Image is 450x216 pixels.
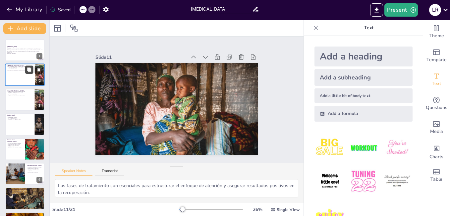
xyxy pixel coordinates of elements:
p: inseguridad alimentaria [7,118,33,119]
p: ¿Qué es la [MEDICAL_DATA]? [7,65,33,67]
div: Slide 11 [100,46,191,62]
div: Add a subheading [314,69,413,86]
span: Questions [426,104,447,111]
p: importancia de la detección temprana [27,169,42,171]
div: Add text boxes [423,68,450,92]
p: falta de acceso a atención médica [7,147,23,149]
p: Epidemiología [7,114,33,116]
button: Speaker Notes [55,169,92,176]
div: Add images, graphics, shapes or video [423,116,450,140]
div: 4 [36,128,42,134]
p: regiones más afectadas [7,117,33,118]
strong: [MEDICAL_DATA] [7,46,17,48]
div: Add a heading [314,47,413,66]
div: Add a formula [314,106,413,122]
p: [MEDICAL_DATA] afecta a millones de niños [7,66,33,67]
div: Add a little bit of body text [314,88,413,103]
p: seguimiento continuo [105,80,251,101]
div: 6 [36,177,42,183]
p: Tipos de [MEDICAL_DATA] [27,164,42,166]
p: la [MEDICAL_DATA] deteriora la salud [7,67,33,69]
button: Add slide [3,23,46,34]
span: Theme [429,32,444,40]
div: Add a table [423,163,450,187]
p: necesidad de medidas urgentes [7,119,33,121]
p: La [MEDICAL_DATA] es una enfermedad social resultante de la inseguridad alimentaria. Afecta grave... [7,48,42,53]
p: es un fenómeno social [7,93,33,95]
p: Fases de atención [106,59,253,82]
p: es un fenómeno social [7,68,33,70]
span: Text [432,80,441,87]
button: My Library [5,4,45,15]
button: Export to PowerPoint [370,3,383,17]
div: Slide 11 / 31 [52,206,179,213]
div: Add ready made slides [423,44,450,68]
button: Delete Slide [35,66,43,74]
div: 2 [5,64,45,86]
p: [MEDICAL_DATA] afecta a millones de niños [7,91,33,92]
div: 6 [5,163,44,185]
p: aumento del riesgo de infecciones [7,191,42,192]
div: 5 [5,138,44,160]
img: 4.jpeg [314,166,345,197]
div: 2 [37,78,43,84]
div: 5 [36,152,42,158]
p: la prevención requiere un enfoque integral [7,95,33,96]
p: necesidad de intervención temprana [7,193,42,195]
span: Table [430,176,442,183]
div: 3 [5,89,44,111]
textarea: Las fases de tratamiento son esenciales para estructurar el enfoque de atención y asegurar result... [55,179,298,197]
div: 3 [36,103,42,109]
p: Text [321,20,417,36]
div: 26 % [250,206,265,213]
span: Charts [429,153,443,161]
p: la prevención requiere un enfoque integral [7,70,33,71]
p: Diagnóstico [7,213,42,215]
div: 1 [5,39,44,61]
div: 7 [5,187,44,209]
p: enfermedades como factor contribuyente [7,145,23,147]
p: problemas de salud a largo plazo [7,192,42,194]
p: implicaciones para la salud [27,168,42,169]
div: Layout [52,23,63,34]
p: 308 muertes en 2022 [7,116,33,117]
p: clasificación de la [MEDICAL_DATA] [27,167,42,168]
p: condiciones socioeconómicas [7,144,23,145]
p: Causas de la [MEDICAL_DATA] [7,139,23,143]
div: Saved [50,7,71,13]
div: 4 [5,113,44,135]
span: Media [430,128,443,135]
div: Add charts and graphs [423,140,450,163]
p: [MEDICAL_DATA] cognitivo [7,190,42,191]
p: necesidad de intervención [27,171,42,173]
p: Generated with [URL] [7,53,42,54]
p: fases de tratamiento [106,65,252,86]
button: Transcript [95,169,125,176]
div: Change the overall theme [423,20,450,44]
input: Insert title [191,4,252,14]
p: enfoque integral [105,75,251,96]
img: 1.jpeg [314,132,345,163]
p: Consecuencias de la [MEDICAL_DATA] [7,188,42,190]
span: Template [426,56,447,63]
img: 6.jpeg [382,166,413,197]
img: 3.jpeg [382,132,413,163]
button: l r [429,3,441,17]
p: medidas antropométricas [7,215,42,216]
p: la [MEDICAL_DATA] deteriora la salud [7,92,33,93]
div: 1 [36,53,42,59]
div: Get real-time input from your audience [423,92,450,116]
button: Duplicate Slide [25,66,33,74]
img: 2.jpeg [348,132,379,163]
p: ¿Qué es la [MEDICAL_DATA]? [7,90,33,92]
div: 7 [36,202,42,208]
p: objetivos específicos [106,70,252,91]
span: Single View [277,207,300,212]
img: 5.jpeg [348,166,379,197]
p: ingesta insuficiente de nutrientes [7,143,23,144]
button: Present [384,3,418,17]
span: Position [70,24,78,32]
div: l r [429,4,441,16]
